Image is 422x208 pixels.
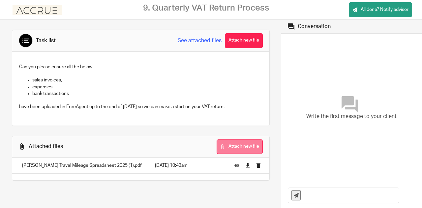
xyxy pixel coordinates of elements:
[19,64,262,70] p: Can you please ensure all the below
[36,37,56,44] div: Task list
[178,37,222,45] a: See attached files
[32,77,262,83] p: sales invoices,
[19,104,262,110] p: have been uploaded in FreeAgent up to the end of [DATE] so we can make a start on your VAT return.
[143,3,269,13] h2: 9. Quarterly VAT Return Process
[32,90,262,97] p: bank transactions
[22,162,142,169] p: [PERSON_NAME] Travel Mileage Spreadsheet 2025 (1).pdf
[217,139,263,154] button: Attach new file
[155,162,225,169] p: [DATE] 10:43am
[349,2,412,17] a: All done? Notify advisor
[298,23,331,30] div: Conversation
[245,162,250,169] a: Download
[13,5,62,15] img: Accrue%20logo.png
[306,113,397,120] span: Write the first message to your client
[361,6,408,13] span: All done? Notify advisor
[29,143,63,150] div: Attached files
[32,84,262,90] p: expenses
[225,33,263,48] button: Attach new file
